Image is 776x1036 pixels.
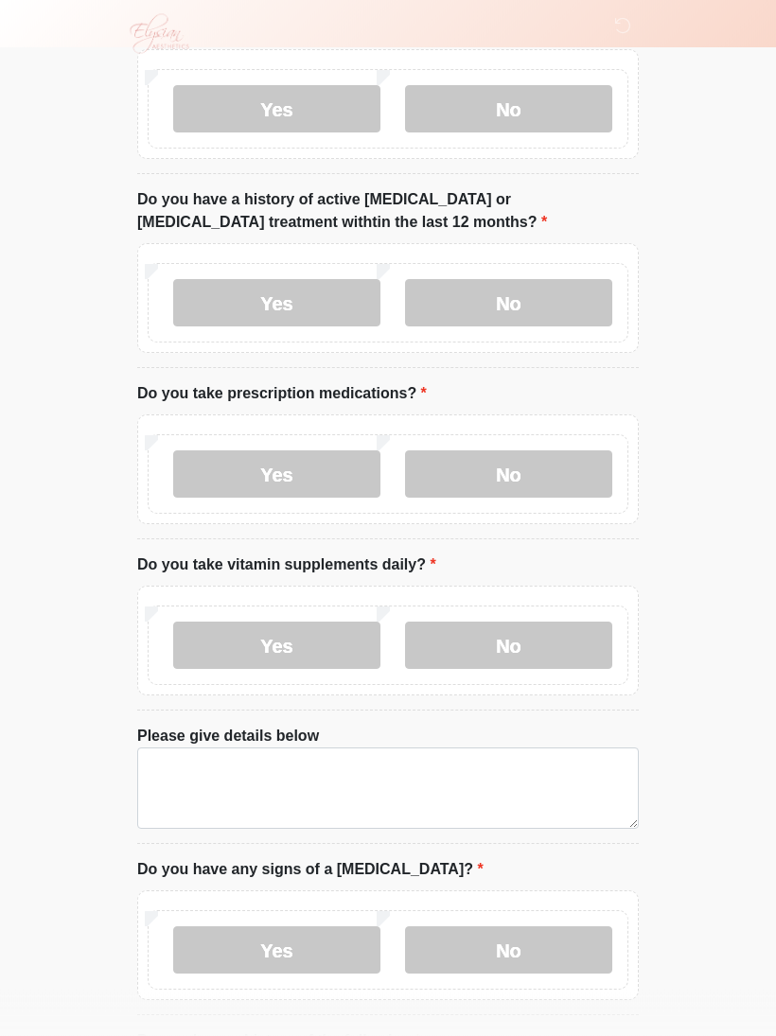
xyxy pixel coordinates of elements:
[173,927,380,975] label: Yes
[173,623,380,670] label: Yes
[137,726,319,748] label: Please give details below
[405,86,612,133] label: No
[137,859,484,882] label: Do you have any signs of a [MEDICAL_DATA]?
[405,623,612,670] label: No
[118,14,198,54] img: Elysian Aesthetics Logo
[173,280,380,327] label: Yes
[173,86,380,133] label: Yes
[405,451,612,499] label: No
[137,189,639,235] label: Do you have a history of active [MEDICAL_DATA] or [MEDICAL_DATA] treatment withtin the last 12 mo...
[173,451,380,499] label: Yes
[405,280,612,327] label: No
[137,554,436,577] label: Do you take vitamin supplements daily?
[137,383,427,406] label: Do you take prescription medications?
[405,927,612,975] label: No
